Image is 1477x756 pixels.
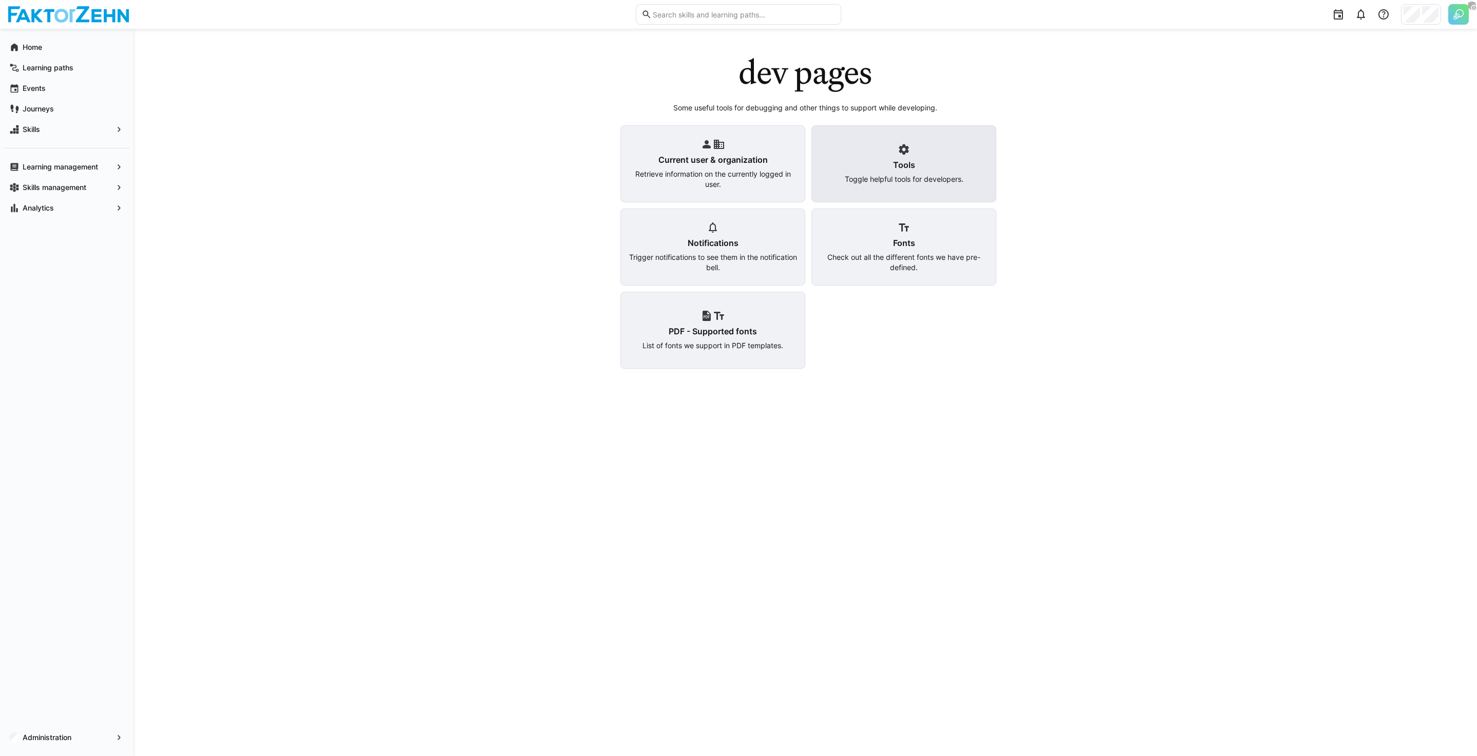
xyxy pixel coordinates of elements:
h4: Tools [893,160,915,170]
p: Some useful tools for debugging and other things to support while developing. [673,103,937,113]
p: Toggle helpful tools for developers. [845,174,963,184]
p: Trigger notifications to see them in the notification bell. [627,252,799,273]
p: List of fonts we support in PDF templates. [642,341,783,351]
h4: Current user & organization [658,155,768,165]
p: Check out all the different fonts we have pre-defined. [818,252,990,273]
h4: Fonts [893,238,915,248]
p: Retrieve information on the currently logged in user. [627,169,799,190]
h4: Notifications [688,238,738,248]
h1: dev pages [738,53,872,90]
input: Search skills and learning paths… [652,10,836,19]
h4: PDF - Supported fonts [669,326,757,336]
